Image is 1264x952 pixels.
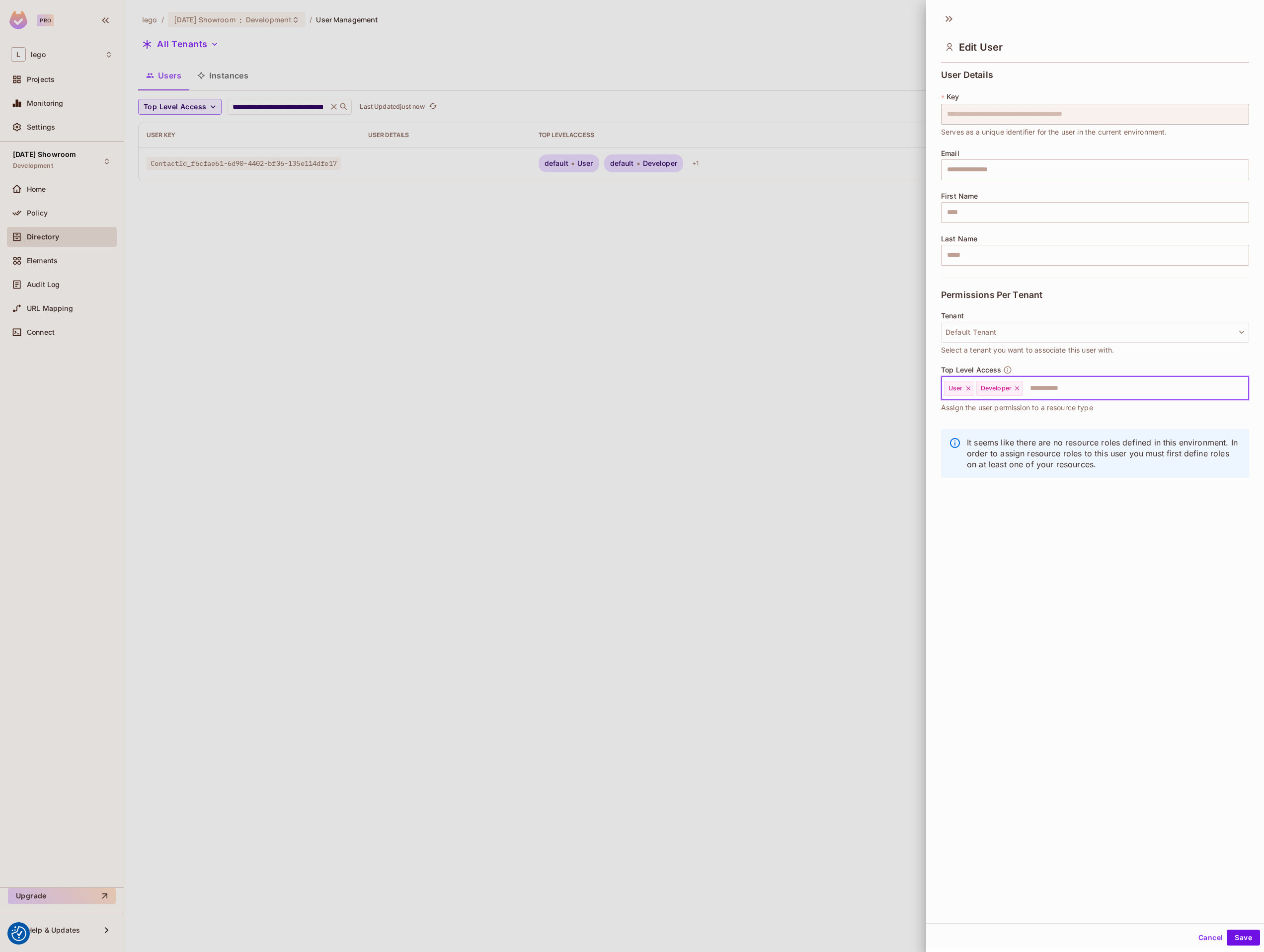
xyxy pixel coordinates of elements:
[941,366,1001,374] span: Top Level Access
[947,93,959,101] span: Key
[941,322,1249,343] button: Default Tenant
[941,70,993,80] span: User Details
[941,235,977,243] span: Last Name
[1194,930,1227,946] button: Cancel
[976,381,1023,396] div: Developer
[941,127,1167,138] span: Serves as a unique identifier for the user in the current environment.
[11,926,26,941] button: Consent Preferences
[948,384,963,392] span: User
[941,149,959,157] span: Email
[981,384,1012,392] span: Developer
[1244,387,1246,389] button: Open
[941,402,1093,413] span: Assign the user permission to a resource type
[967,437,1241,470] p: It seems like there are no resource roles defined in this environment. In order to assign resourc...
[941,312,964,320] span: Tenant
[11,926,26,941] img: Revisit consent button
[941,192,978,200] span: First Name
[941,290,1042,300] span: Permissions Per Tenant
[959,41,1003,53] span: Edit User
[1227,930,1260,946] button: Save
[944,381,974,396] div: User
[941,345,1114,356] span: Select a tenant you want to associate this user with.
